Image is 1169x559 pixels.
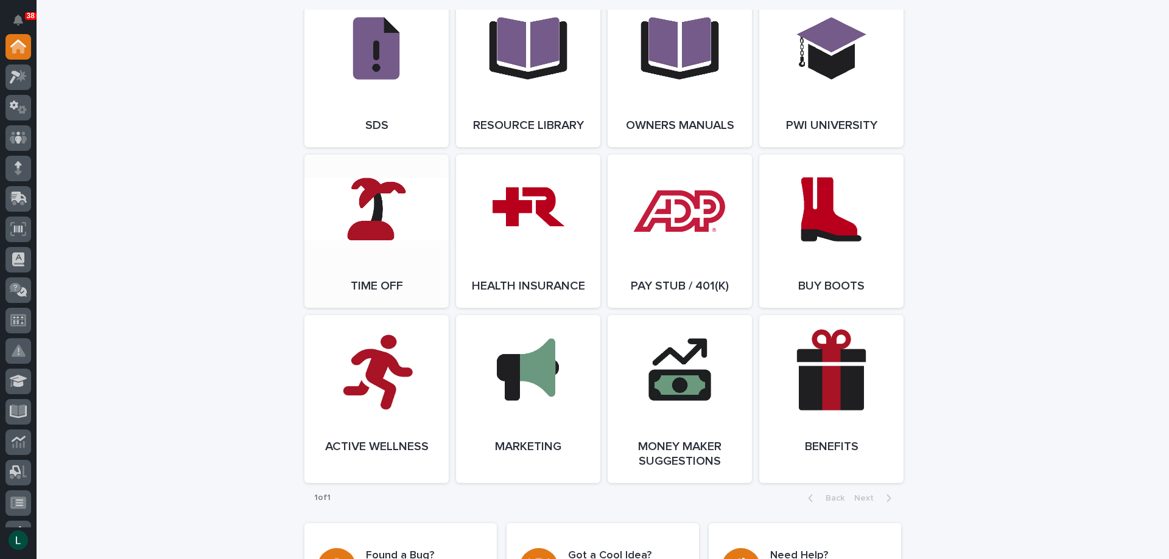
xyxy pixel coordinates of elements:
[818,494,844,502] span: Back
[27,12,35,20] p: 38
[15,15,31,34] div: Notifications38
[5,527,31,553] button: users-avatar
[5,7,31,33] button: Notifications
[608,155,752,308] a: Pay Stub / 401(k)
[456,315,600,483] a: Marketing
[304,315,449,483] a: Active Wellness
[759,315,904,483] a: Benefits
[798,493,849,504] button: Back
[304,155,449,308] a: Time Off
[759,155,904,308] a: Buy Boots
[304,483,340,513] p: 1 of 1
[456,155,600,308] a: Health Insurance
[608,315,752,483] a: Money Maker Suggestions
[849,493,901,504] button: Next
[854,494,881,502] span: Next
